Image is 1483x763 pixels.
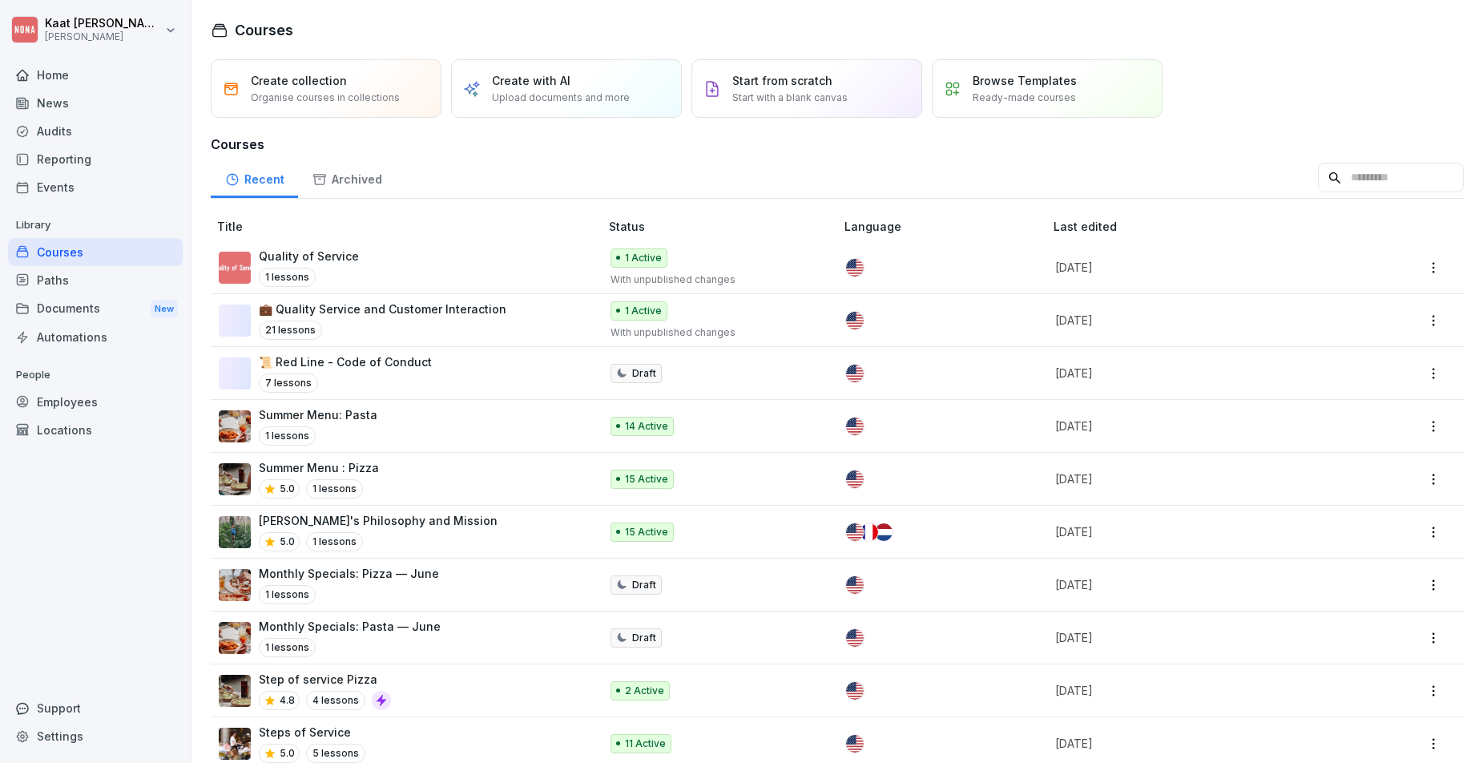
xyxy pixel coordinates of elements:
[846,418,864,435] img: us.svg
[632,366,656,381] p: Draft
[8,266,183,294] a: Paths
[259,565,439,582] p: Monthly Specials: Pizza — June
[8,722,183,750] a: Settings
[8,212,183,238] p: Library
[846,312,864,329] img: us.svg
[219,622,251,654] img: ni0ld400er7udb41h3l28f0j.png
[8,294,183,324] a: DocumentsNew
[860,523,878,541] img: fr.svg
[625,525,668,539] p: 15 Active
[625,304,662,318] p: 1 Active
[632,631,656,645] p: Draft
[625,251,662,265] p: 1 Active
[259,459,379,476] p: Summer Menu : Pizza
[625,684,664,698] p: 2 Active
[8,323,183,351] div: Automations
[259,618,441,635] p: Monthly Specials: Pasta — June
[217,218,602,235] p: Title
[280,746,295,761] p: 5.0
[609,218,838,235] p: Status
[259,638,316,657] p: 1 lessons
[8,61,183,89] a: Home
[219,410,251,442] img: i75bwr3lke107x3pjivkuo40.png
[846,365,864,382] img: us.svg
[875,523,893,541] img: nl.svg
[259,724,365,741] p: Steps of Service
[306,479,363,499] p: 1 lessons
[1055,365,1340,381] p: [DATE]
[1055,470,1340,487] p: [DATE]
[846,576,864,594] img: us.svg
[1055,312,1340,329] p: [DATE]
[492,91,630,105] p: Upload documents and more
[211,157,298,198] a: Recent
[219,252,251,284] img: ep21c2igrbh2xhwygamc4fgx.png
[219,463,251,495] img: l2vh19n2q7kz6s3t5892pad2.png
[8,362,183,388] p: People
[259,248,359,264] p: Quality of Service
[280,482,295,496] p: 5.0
[8,694,183,722] div: Support
[251,91,400,105] p: Organise courses in collections
[8,416,183,444] a: Locations
[306,744,365,763] p: 5 lessons
[846,735,864,753] img: us.svg
[151,300,178,318] div: New
[8,117,183,145] a: Audits
[259,353,432,370] p: 📜 Red Line - Code of Conduct
[298,157,396,198] a: Archived
[219,516,251,548] img: cktznsg10ahe3ln2ptfp89y3.png
[1055,735,1340,752] p: [DATE]
[973,91,1076,105] p: Ready-made courses
[219,569,251,601] img: ao57u8bxhtxwub0eow4jhlen.png
[1055,418,1340,434] p: [DATE]
[846,523,864,541] img: us.svg
[219,728,251,760] img: vd9hf8v6tixg1rgmgu18qv0n.png
[45,31,162,42] p: [PERSON_NAME]
[45,17,162,30] p: Kaat [PERSON_NAME]
[280,535,295,549] p: 5.0
[8,89,183,117] a: News
[8,388,183,416] a: Employees
[1055,259,1340,276] p: [DATE]
[8,238,183,266] div: Courses
[8,145,183,173] a: Reporting
[259,321,322,340] p: 21 lessons
[251,72,347,89] p: Create collection
[732,72,832,89] p: Start from scratch
[259,406,377,423] p: Summer Menu: Pasta
[1055,629,1340,646] p: [DATE]
[625,472,668,486] p: 15 Active
[632,578,656,592] p: Draft
[611,272,819,287] p: With unpublished changes
[8,173,183,201] a: Events
[259,268,316,287] p: 1 lessons
[259,373,318,393] p: 7 lessons
[611,325,819,340] p: With unpublished changes
[219,675,251,707] img: uzwwkq2p98nzhjc6972fb4z7.png
[846,682,864,700] img: us.svg
[625,419,668,434] p: 14 Active
[1055,576,1340,593] p: [DATE]
[8,294,183,324] div: Documents
[1055,523,1340,540] p: [DATE]
[306,532,363,551] p: 1 lessons
[625,737,666,751] p: 11 Active
[492,72,570,89] p: Create with AI
[846,259,864,277] img: us.svg
[973,72,1077,89] p: Browse Templates
[211,135,1464,154] h3: Courses
[306,691,365,710] p: 4 lessons
[259,512,498,529] p: [PERSON_NAME]'s Philosophy and Mission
